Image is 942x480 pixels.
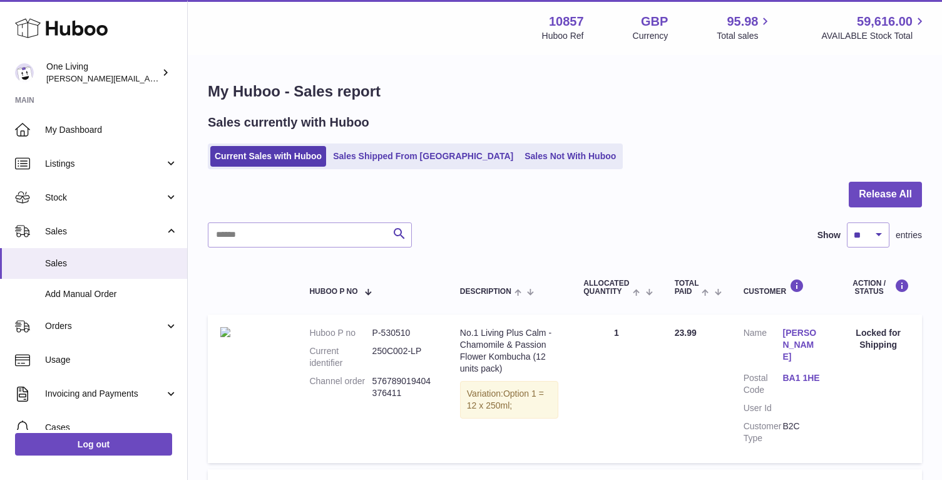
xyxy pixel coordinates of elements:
[45,354,178,366] span: Usage
[460,288,511,296] span: Description
[45,258,178,269] span: Sales
[744,372,783,396] dt: Postal Code
[208,81,922,102] h1: My Huboo - Sales report
[309,375,372,399] dt: Channel order
[782,372,822,384] a: BA1 1HE
[857,13,913,30] span: 59,616.00
[460,381,558,419] div: Variation:
[847,327,909,351] div: Locked for Shipping
[372,375,435,399] dd: 576789019404376411
[45,124,178,136] span: My Dashboard
[633,30,668,42] div: Currency
[744,420,783,444] dt: Customer Type
[210,146,326,167] a: Current Sales with Huboo
[744,279,822,296] div: Customer
[45,388,165,400] span: Invoicing and Payments
[45,226,165,237] span: Sales
[45,158,165,170] span: Listings
[849,182,922,207] button: Release All
[46,61,159,85] div: One Living
[45,422,178,434] span: Cases
[727,13,758,30] span: 95.98
[208,114,369,131] h2: Sales currently with Huboo
[467,389,544,410] span: Option 1 = 12 x 250ml;
[329,146,518,167] a: Sales Shipped From [GEOGRAPHIC_DATA]
[549,13,584,30] strong: 10857
[520,146,620,167] a: Sales Not With Huboo
[675,328,697,338] span: 23.99
[15,433,172,456] a: Log out
[821,13,927,42] a: 59,616.00 AVAILABLE Stock Total
[45,192,165,204] span: Stock
[717,30,772,42] span: Total sales
[782,420,822,444] dd: B2C
[821,30,927,42] span: AVAILABLE Stock Total
[896,229,922,241] span: entries
[45,288,178,300] span: Add Manual Order
[309,345,372,369] dt: Current identifier
[220,327,230,337] img: CalmProduct.png
[744,327,783,366] dt: Name
[542,30,584,42] div: Huboo Ref
[309,288,357,296] span: Huboo P no
[675,279,699,296] span: Total paid
[372,345,435,369] dd: 250C002-LP
[817,229,841,241] label: Show
[583,279,630,296] span: ALLOCATED Quantity
[847,279,909,296] div: Action / Status
[372,327,435,339] dd: P-530510
[782,327,822,363] a: [PERSON_NAME]
[309,327,372,339] dt: Huboo P no
[571,315,662,462] td: 1
[744,402,783,414] dt: User Id
[45,320,165,332] span: Orders
[460,327,558,375] div: No.1 Living Plus Calm - Chamomile & Passion Flower Kombucha (12 units pack)
[717,13,772,42] a: 95.98 Total sales
[641,13,668,30] strong: GBP
[46,73,251,83] span: [PERSON_NAME][EMAIL_ADDRESS][DOMAIN_NAME]
[15,63,34,82] img: Jessica@oneliving.com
